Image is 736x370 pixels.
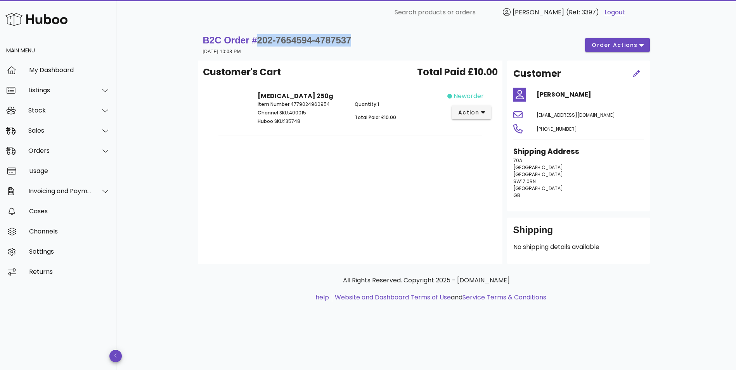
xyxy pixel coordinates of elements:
[355,101,443,108] p: 1
[417,65,498,79] span: Total Paid £10.00
[204,276,648,285] p: All Rights Reserved. Copyright 2025 - [DOMAIN_NAME]
[257,35,352,45] span: 202-7654594-4787537
[203,35,352,45] strong: B2C Order #
[513,178,536,185] span: SW17 0RN
[355,101,378,107] span: Quantity:
[591,41,638,49] span: order actions
[258,118,346,125] p: 135748
[513,224,644,242] div: Shipping
[513,171,563,178] span: [GEOGRAPHIC_DATA]
[585,38,649,52] button: order actions
[258,109,346,116] p: 400015
[29,207,110,215] div: Cases
[258,101,346,108] p: 4779024960954
[513,242,644,252] p: No shipping details available
[28,187,92,195] div: Invoicing and Payments
[28,127,92,134] div: Sales
[28,147,92,154] div: Orders
[29,66,110,74] div: My Dashboard
[203,65,281,79] span: Customer's Cart
[537,112,615,118] span: [EMAIL_ADDRESS][DOMAIN_NAME]
[462,293,546,302] a: Service Terms & Conditions
[258,101,291,107] span: Item Number:
[513,164,563,171] span: [GEOGRAPHIC_DATA]
[513,157,522,164] span: 70A
[258,118,284,124] span: Huboo SKU:
[203,49,241,54] small: [DATE] 10:08 PM
[513,192,520,199] span: GB
[513,146,644,157] h3: Shipping Address
[258,109,289,116] span: Channel SKU:
[458,109,480,117] span: action
[604,8,625,17] a: Logout
[29,167,110,175] div: Usage
[537,90,644,99] h4: [PERSON_NAME]
[28,86,92,94] div: Listings
[513,8,564,17] span: [PERSON_NAME]
[29,228,110,235] div: Channels
[332,293,546,302] li: and
[513,185,563,192] span: [GEOGRAPHIC_DATA]
[537,126,577,132] span: [PHONE_NUMBER]
[454,92,484,101] span: neworder
[452,105,492,119] button: action
[5,11,68,28] img: Huboo Logo
[29,268,110,275] div: Returns
[513,67,561,81] h2: Customer
[566,8,599,17] span: (Ref: 3397)
[355,114,396,121] span: Total Paid: £10.00
[335,293,451,302] a: Website and Dashboard Terms of Use
[258,92,333,100] strong: [MEDICAL_DATA] 250g
[315,293,329,302] a: help
[28,107,92,114] div: Stock
[29,248,110,255] div: Settings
